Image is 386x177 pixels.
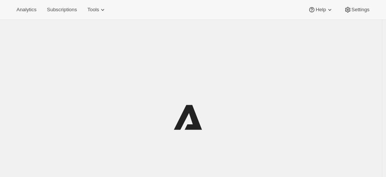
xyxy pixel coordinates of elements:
span: Settings [352,7,370,13]
button: Subscriptions [42,4,81,15]
span: Analytics [16,7,36,13]
span: Tools [87,7,99,13]
span: Help [316,7,326,13]
button: Analytics [12,4,41,15]
button: Help [304,4,338,15]
button: Settings [340,4,374,15]
button: Tools [83,4,111,15]
span: Subscriptions [47,7,77,13]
